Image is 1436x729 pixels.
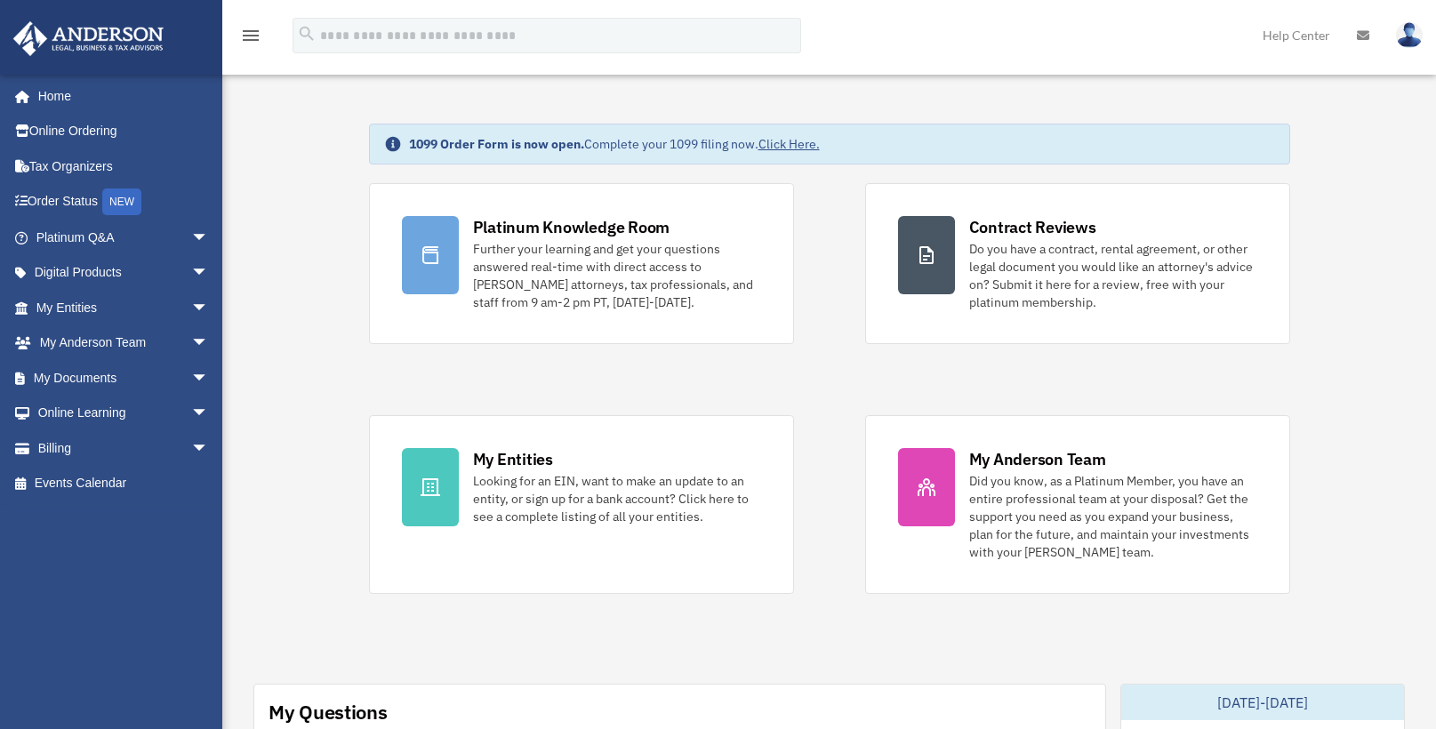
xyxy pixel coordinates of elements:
[12,184,236,220] a: Order StatusNEW
[369,183,794,344] a: Platinum Knowledge Room Further your learning and get your questions answered real-time with dire...
[409,136,584,152] strong: 1099 Order Form is now open.
[191,396,227,432] span: arrow_drop_down
[8,21,169,56] img: Anderson Advisors Platinum Portal
[240,25,261,46] i: menu
[12,114,236,149] a: Online Ordering
[269,699,388,725] div: My Questions
[969,448,1106,470] div: My Anderson Team
[12,255,236,291] a: Digital Productsarrow_drop_down
[865,183,1290,344] a: Contract Reviews Do you have a contract, rental agreement, or other legal document you would like...
[12,325,236,361] a: My Anderson Teamarrow_drop_down
[12,220,236,255] a: Platinum Q&Aarrow_drop_down
[473,472,761,525] div: Looking for an EIN, want to make an update to an entity, or sign up for a bank account? Click her...
[191,325,227,362] span: arrow_drop_down
[12,430,236,466] a: Billingarrow_drop_down
[12,78,227,114] a: Home
[102,188,141,215] div: NEW
[191,360,227,397] span: arrow_drop_down
[969,216,1096,238] div: Contract Reviews
[1121,685,1404,720] div: [DATE]-[DATE]
[12,396,236,431] a: Online Learningarrow_drop_down
[191,255,227,292] span: arrow_drop_down
[1396,22,1423,48] img: User Pic
[12,148,236,184] a: Tax Organizers
[191,430,227,467] span: arrow_drop_down
[191,220,227,256] span: arrow_drop_down
[473,240,761,311] div: Further your learning and get your questions answered real-time with direct access to [PERSON_NAM...
[12,466,236,501] a: Events Calendar
[969,472,1257,561] div: Did you know, as a Platinum Member, you have an entire professional team at your disposal? Get th...
[473,216,670,238] div: Platinum Knowledge Room
[865,415,1290,594] a: My Anderson Team Did you know, as a Platinum Member, you have an entire professional team at your...
[369,415,794,594] a: My Entities Looking for an EIN, want to make an update to an entity, or sign up for a bank accoun...
[191,290,227,326] span: arrow_drop_down
[297,24,317,44] i: search
[12,360,236,396] a: My Documentsarrow_drop_down
[969,240,1257,311] div: Do you have a contract, rental agreement, or other legal document you would like an attorney's ad...
[758,136,820,152] a: Click Here.
[473,448,553,470] div: My Entities
[12,290,236,325] a: My Entitiesarrow_drop_down
[240,31,261,46] a: menu
[409,135,820,153] div: Complete your 1099 filing now.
